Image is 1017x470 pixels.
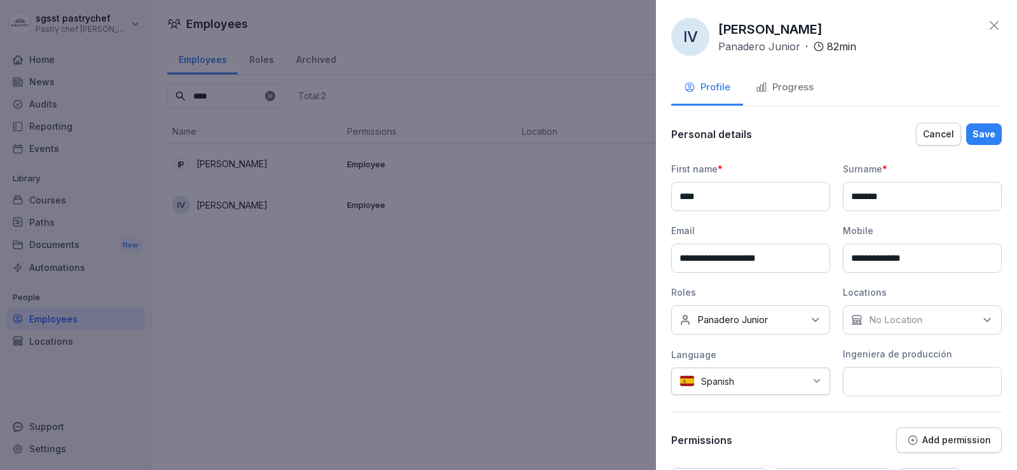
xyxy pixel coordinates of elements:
[756,80,814,95] div: Progress
[718,39,800,54] p: Panadero Junior
[718,39,856,54] div: ·
[869,314,922,326] p: No Location
[671,434,732,446] p: Permissions
[827,39,856,54] p: 82 min
[896,427,1002,453] button: Add permission
[743,71,826,106] button: Progress
[671,224,830,237] div: Email
[671,128,752,141] p: Personal details
[916,123,961,146] button: Cancel
[843,162,1002,176] div: Surname
[923,127,954,141] div: Cancel
[973,127,995,141] div: Save
[671,348,830,361] div: Language
[671,286,830,299] div: Roles
[671,162,830,176] div: First name
[843,224,1002,237] div: Mobile
[922,435,991,445] p: Add permission
[843,347,1002,361] div: Ingeniera de producción
[697,314,768,326] p: Panadero Junior
[718,20,822,39] p: [PERSON_NAME]
[679,375,695,387] img: es.svg
[671,71,743,106] button: Profile
[843,286,1002,299] div: Locations
[684,80,730,95] div: Profile
[966,123,1002,145] button: Save
[671,368,830,395] div: Spanish
[671,18,709,56] div: IV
